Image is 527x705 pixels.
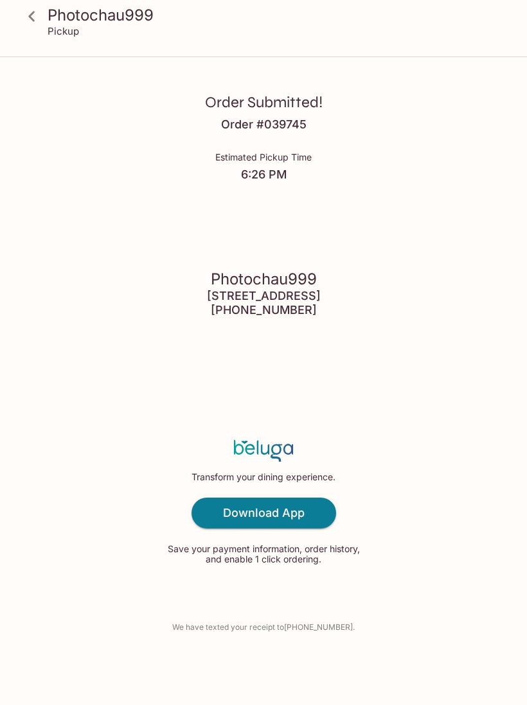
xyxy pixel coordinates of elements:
[207,289,321,303] h4: [STREET_ADDRESS]
[192,472,335,482] p: Transform your dining experience.
[215,168,312,182] h4: 6:26 PM
[48,25,79,37] p: Pickup
[164,544,363,564] p: Save your payment information, order history, and enable 1 click ordering.
[221,118,307,132] h4: Order # 039745
[211,269,317,289] h3: Photochau999
[192,498,336,528] a: Download App
[205,92,323,112] h3: Order Submitted!
[215,152,312,162] p: Estimated Pickup Time
[223,506,305,520] h4: Download App
[234,440,294,462] img: Beluga
[48,5,501,25] h3: Photochau999
[211,303,317,317] h4: [PHONE_NUMBER]
[172,621,355,633] p: We have texted your receipt to [PHONE_NUMBER] .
